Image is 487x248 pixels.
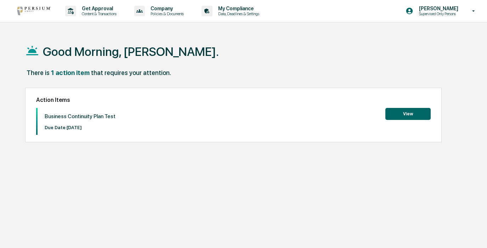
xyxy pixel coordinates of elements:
p: [PERSON_NAME] [413,6,462,11]
p: Data, Deadlines & Settings [213,11,263,16]
button: View [385,108,431,120]
p: Company [145,6,187,11]
div: that requires your attention. [91,69,171,76]
h2: Action Items [36,97,431,103]
p: Policies & Documents [145,11,187,16]
p: Content & Transactions [76,11,120,16]
div: 1 action item [51,69,90,76]
p: Business Continuity Plan Test [45,113,115,120]
a: View [385,110,431,117]
p: My Compliance [213,6,263,11]
p: Due Date: [DATE] [45,125,115,130]
img: logo [17,7,51,15]
p: Get Approval [76,6,120,11]
p: Supervised Only Persons [413,11,462,16]
h1: Good Morning, [PERSON_NAME]. [43,45,219,59]
div: There is [27,69,50,76]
